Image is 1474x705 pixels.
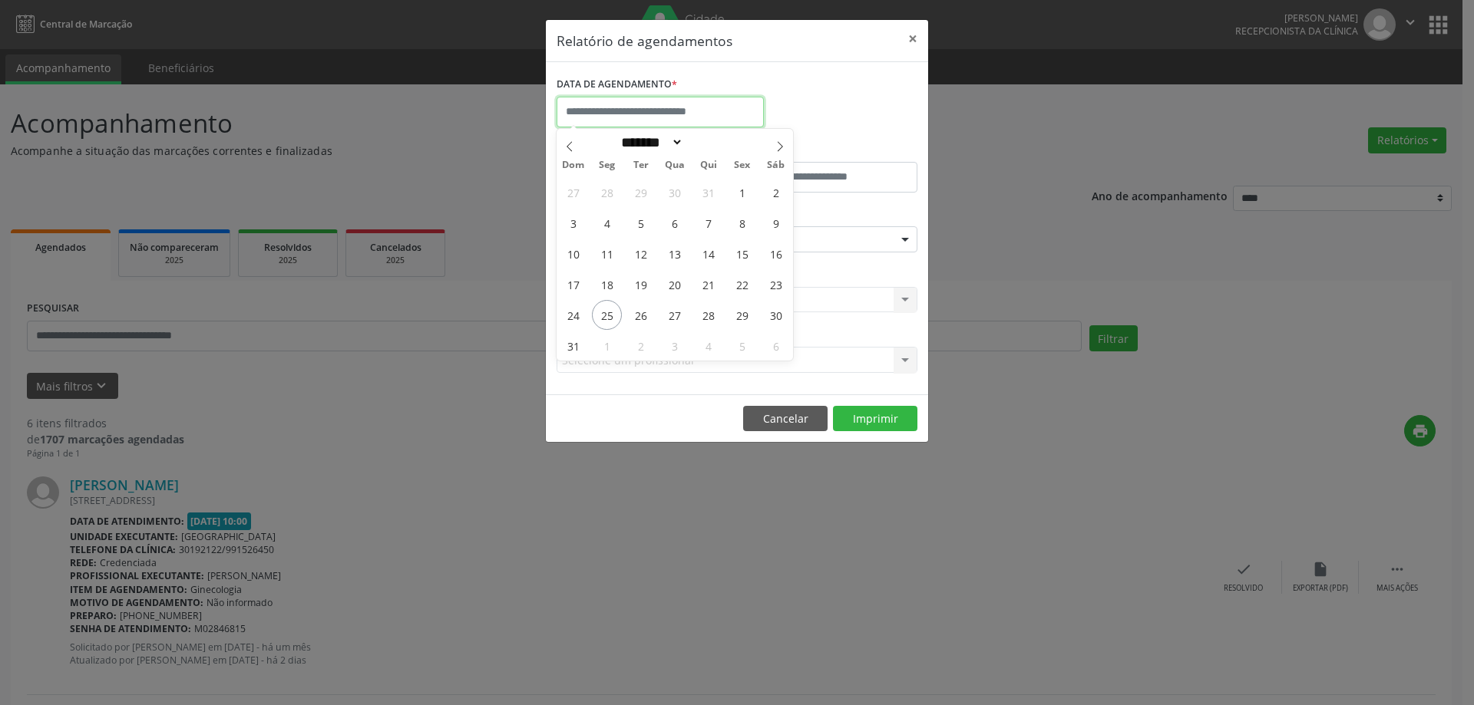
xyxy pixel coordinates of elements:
span: Agosto 25, 2025 [592,300,622,330]
span: Sex [725,160,759,170]
span: Agosto 3, 2025 [558,208,588,238]
span: Agosto 20, 2025 [659,269,689,299]
span: Setembro 3, 2025 [659,331,689,361]
span: Agosto 29, 2025 [727,300,757,330]
span: Qua [658,160,692,170]
span: Agosto 5, 2025 [626,208,656,238]
span: Agosto 6, 2025 [659,208,689,238]
span: Setembro 6, 2025 [761,331,791,361]
span: Agosto 12, 2025 [626,239,656,268]
span: Agosto 4, 2025 [592,208,622,238]
span: Agosto 22, 2025 [727,269,757,299]
span: Agosto 27, 2025 [659,300,689,330]
span: Agosto 30, 2025 [761,300,791,330]
span: Agosto 15, 2025 [727,239,757,268]
input: Year [683,134,734,150]
span: Agosto 26, 2025 [626,300,656,330]
span: Julho 28, 2025 [592,177,622,207]
span: Setembro 5, 2025 [727,331,757,361]
button: Imprimir [833,406,917,432]
span: Agosto 14, 2025 [693,239,723,268]
label: ATÉ [741,138,917,162]
span: Agosto 16, 2025 [761,239,791,268]
button: Close [897,20,928,58]
span: Agosto 7, 2025 [693,208,723,238]
span: Agosto 9, 2025 [761,208,791,238]
span: Dom [557,160,590,170]
span: Julho 30, 2025 [659,177,689,207]
span: Julho 31, 2025 [693,177,723,207]
span: Agosto 13, 2025 [659,239,689,268]
span: Seg [590,160,624,170]
span: Agosto 31, 2025 [558,331,588,361]
span: Agosto 18, 2025 [592,269,622,299]
span: Agosto 8, 2025 [727,208,757,238]
button: Cancelar [743,406,828,432]
span: Julho 29, 2025 [626,177,656,207]
span: Sáb [759,160,793,170]
span: Agosto 23, 2025 [761,269,791,299]
span: Setembro 1, 2025 [592,331,622,361]
span: Agosto 11, 2025 [592,239,622,268]
span: Agosto 2, 2025 [761,177,791,207]
span: Qui [692,160,725,170]
span: Ter [624,160,658,170]
h5: Relatório de agendamentos [557,31,732,51]
span: Julho 27, 2025 [558,177,588,207]
span: Agosto 10, 2025 [558,239,588,268]
span: Agosto 28, 2025 [693,300,723,330]
select: Month [616,134,683,150]
span: Agosto 19, 2025 [626,269,656,299]
span: Setembro 4, 2025 [693,331,723,361]
span: Agosto 1, 2025 [727,177,757,207]
span: Setembro 2, 2025 [626,331,656,361]
span: Agosto 17, 2025 [558,269,588,299]
span: Agosto 21, 2025 [693,269,723,299]
span: Agosto 24, 2025 [558,300,588,330]
label: DATA DE AGENDAMENTO [557,73,677,97]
